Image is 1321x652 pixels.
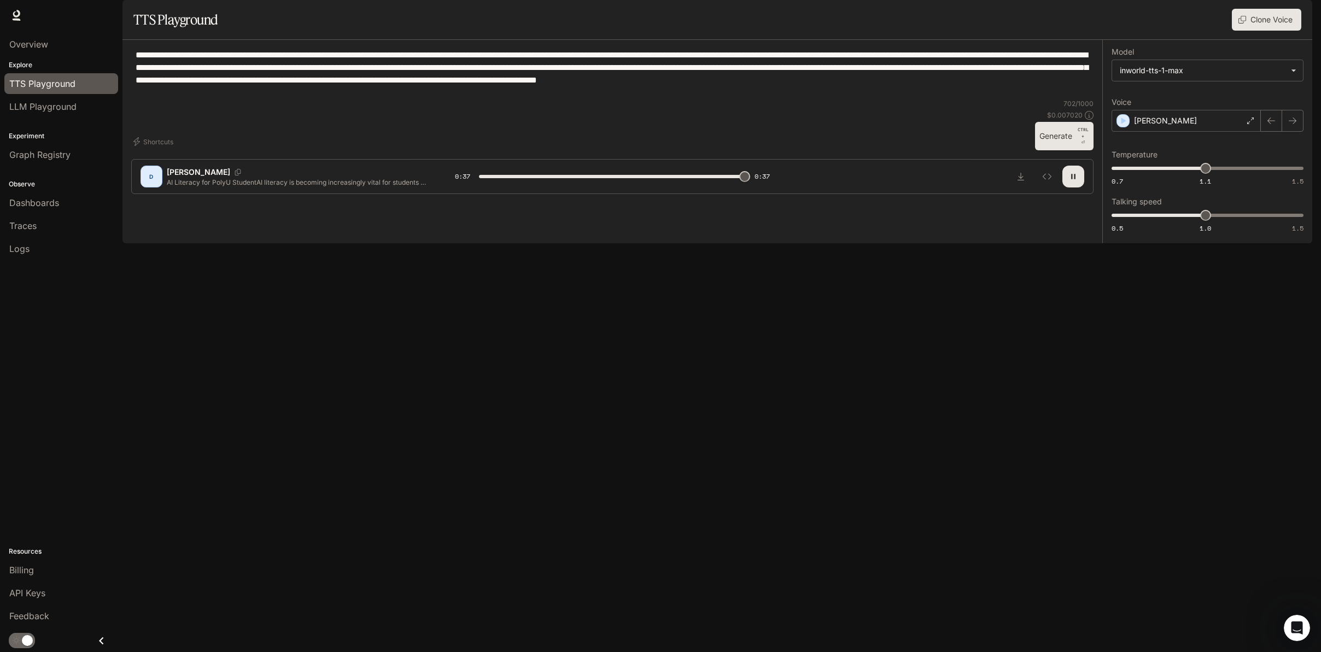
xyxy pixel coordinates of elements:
[167,178,429,187] p: AI Literacy for PolyU StudentAI literacy is becoming increasingly vital for students at instituti...
[230,169,246,175] button: Copy Voice ID
[1077,126,1089,146] p: ⏎
[1112,60,1303,81] div: inworld-tts-1-max
[1063,99,1094,108] p: 702 / 1000
[143,168,160,185] div: D
[167,167,230,178] p: [PERSON_NAME]
[1035,122,1094,150] button: GenerateCTRL +⏎
[1112,98,1131,106] p: Voice
[1047,110,1083,120] p: $ 0.007020
[1112,48,1134,56] p: Model
[1112,177,1123,186] span: 0.7
[1200,224,1211,233] span: 1.0
[755,171,770,182] span: 0:37
[1010,166,1032,187] button: Download audio
[1036,166,1058,187] button: Inspect
[1134,115,1197,126] p: [PERSON_NAME]
[1292,177,1304,186] span: 1.5
[1112,151,1158,158] p: Temperature
[1200,177,1211,186] span: 1.1
[1292,224,1304,233] span: 1.5
[1112,198,1162,205] p: Talking speed
[1284,615,1310,641] iframe: Intercom live chat
[1120,65,1285,76] div: inworld-tts-1-max
[133,9,218,31] h1: TTS Playground
[1112,224,1123,233] span: 0.5
[1232,9,1301,31] button: Clone Voice
[131,133,178,150] button: Shortcuts
[455,171,470,182] span: 0:37
[1077,126,1089,139] p: CTRL +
